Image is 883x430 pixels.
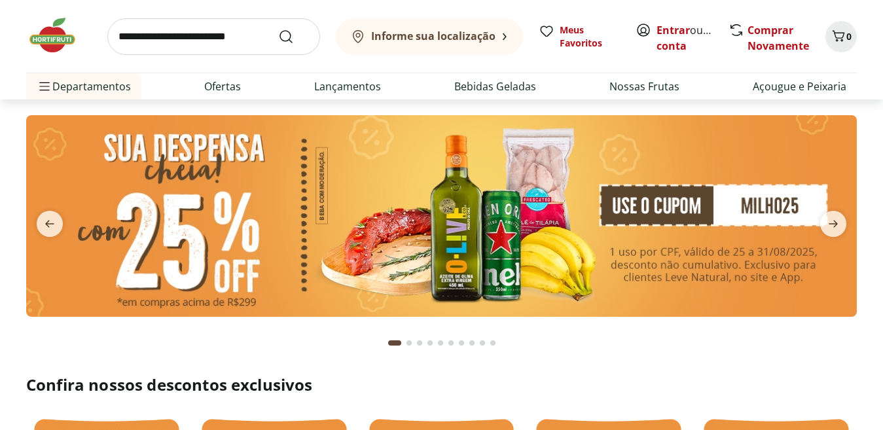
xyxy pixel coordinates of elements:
button: Menu [37,71,52,102]
span: Meus Favoritos [560,24,620,50]
a: Ofertas [204,79,241,94]
button: Go to page 10 from fs-carousel [488,327,498,359]
a: Entrar [657,23,690,37]
input: search [107,18,320,55]
button: Submit Search [278,29,310,45]
h2: Confira nossos descontos exclusivos [26,374,857,395]
span: 0 [846,30,852,43]
a: Criar conta [657,23,729,53]
button: Go to page 6 from fs-carousel [446,327,456,359]
a: Meus Favoritos [539,24,620,50]
button: Go to page 2 from fs-carousel [404,327,414,359]
button: Carrinho [825,21,857,52]
button: Go to page 7 from fs-carousel [456,327,467,359]
a: Lançamentos [314,79,381,94]
button: Current page from fs-carousel [386,327,404,359]
button: Go to page 9 from fs-carousel [477,327,488,359]
a: Comprar Novamente [748,23,809,53]
img: cupom [26,115,857,316]
button: Go to page 5 from fs-carousel [435,327,446,359]
a: Açougue e Peixaria [753,79,846,94]
button: Go to page 8 from fs-carousel [467,327,477,359]
span: ou [657,22,715,54]
span: Departamentos [37,71,131,102]
a: Nossas Frutas [609,79,679,94]
b: Informe sua localização [371,29,496,43]
button: next [810,211,857,237]
button: Go to page 4 from fs-carousel [425,327,435,359]
button: previous [26,211,73,237]
img: Hortifruti [26,16,92,55]
button: Go to page 3 from fs-carousel [414,327,425,359]
button: Informe sua localização [336,18,523,55]
a: Bebidas Geladas [454,79,536,94]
